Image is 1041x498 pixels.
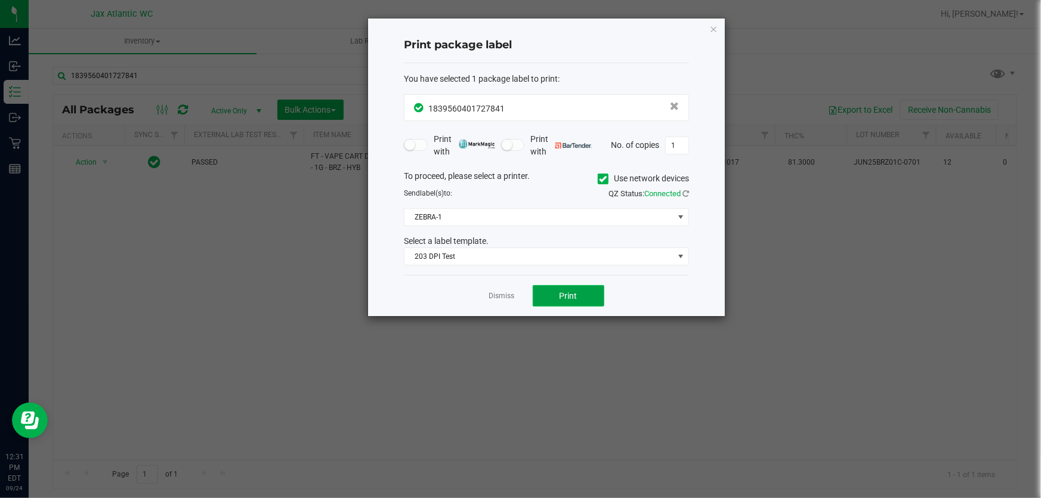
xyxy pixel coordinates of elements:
[404,209,674,225] span: ZEBRA-1
[598,172,689,185] label: Use network devices
[555,143,592,149] img: bartender.png
[414,101,425,114] span: In Sync
[404,73,689,85] div: :
[530,133,592,158] span: Print with
[459,140,495,149] img: mark_magic_cybra.png
[404,248,674,265] span: 203 DPI Test
[489,291,515,301] a: Dismiss
[533,285,604,307] button: Print
[644,189,681,198] span: Connected
[608,189,689,198] span: QZ Status:
[12,403,48,438] iframe: Resource center
[560,291,577,301] span: Print
[611,140,659,149] span: No. of copies
[404,38,689,53] h4: Print package label
[434,133,495,158] span: Print with
[395,170,698,188] div: To proceed, please select a printer.
[404,74,558,83] span: You have selected 1 package label to print
[420,189,444,197] span: label(s)
[404,189,452,197] span: Send to:
[428,104,505,113] span: 1839560401727841
[395,235,698,248] div: Select a label template.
